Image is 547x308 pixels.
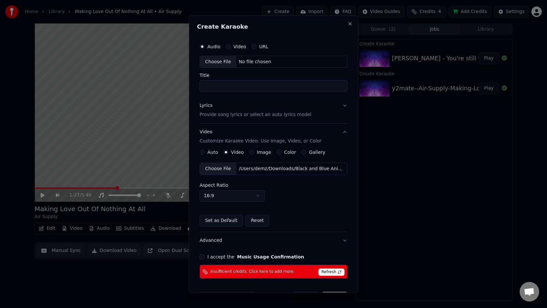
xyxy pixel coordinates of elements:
div: No file chosen [236,58,274,65]
span: Insufficient credits. Click here to add more. [210,269,295,274]
div: /Users/demz/Downloads/Black and Blue Animated Karaoke Party Announcement Video (3).mp4 [236,166,347,172]
label: Video [231,150,244,154]
div: Lyrics [200,102,212,109]
button: Reset [245,215,269,227]
label: Color [284,150,296,154]
button: LyricsProvide song lyrics or select an auto lyrics model [200,97,347,123]
label: I accept the [207,255,304,259]
button: VideoCustomize Karaoke Video: Use Image, Video, or Color [200,124,347,150]
button: Set as Default [200,215,243,227]
div: Choose File [200,56,236,67]
label: Video [233,44,246,49]
div: VideoCustomize Karaoke Video: Use Image, Video, or Color [200,150,347,232]
div: Video [200,129,321,144]
div: Choose File [200,163,236,175]
p: Provide song lyrics or select an auto lyrics model [200,111,311,118]
label: Title [200,73,347,78]
label: Audio [207,44,220,49]
button: Cancel [293,292,319,303]
label: Aspect Ratio [200,183,347,187]
h2: Create Karaoke [197,23,350,29]
label: Image [257,150,271,154]
label: URL [259,44,268,49]
label: Auto [207,150,218,154]
button: Advanced [200,232,347,249]
label: Gallery [309,150,325,154]
p: Customize Karaoke Video: Use Image, Video, or Color [200,138,321,144]
button: I accept the [237,255,304,259]
span: Refresh [318,269,344,276]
